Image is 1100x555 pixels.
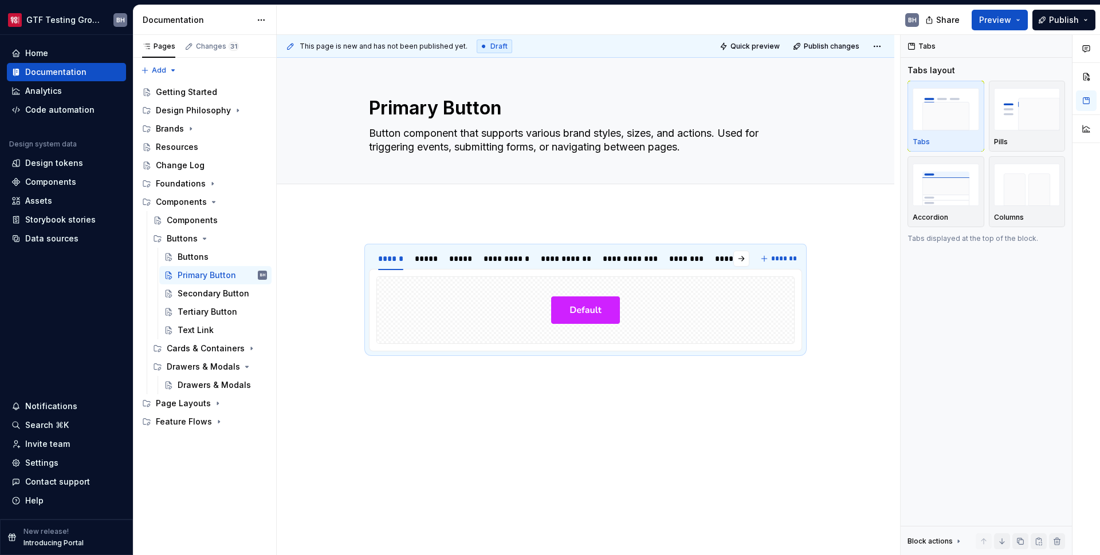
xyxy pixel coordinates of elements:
[972,10,1028,30] button: Preview
[25,233,78,244] div: Data sources
[989,81,1066,152] button: placeholderPills
[25,157,83,169] div: Design tokens
[7,473,126,491] button: Contact support
[178,379,251,391] div: Drawers & Modals
[229,42,239,51] span: 31
[156,105,231,116] div: Design Philosophy
[913,88,979,130] img: placeholder
[178,324,214,336] div: Text Link
[907,65,955,76] div: Tabs layout
[913,137,930,146] p: Tabs
[178,288,249,299] div: Secondary Button
[7,154,126,172] a: Design tokens
[7,44,126,62] a: Home
[7,82,126,100] a: Analytics
[156,178,206,189] div: Foundations
[156,160,205,171] div: Change Log
[25,66,87,78] div: Documentation
[159,376,272,394] a: Drawers & Modals
[137,193,272,211] div: Components
[7,454,126,472] a: Settings
[159,321,272,339] a: Text Link
[25,176,76,188] div: Components
[25,438,70,450] div: Invite team
[137,394,272,413] div: Page Layouts
[137,120,272,138] div: Brands
[25,476,90,487] div: Contact support
[143,14,251,26] div: Documentation
[116,15,125,25] div: BH
[907,533,963,549] div: Block actions
[137,83,272,101] a: Getting Started
[23,527,69,536] p: New release!
[730,42,780,51] span: Quick preview
[25,419,69,431] div: Search ⌘K
[7,63,126,81] a: Documentation
[167,215,218,226] div: Components
[8,13,22,27] img: f4f33d50-0937-4074-a32a-c7cda971eed1.png
[25,104,95,116] div: Code automation
[156,141,198,153] div: Resources
[137,138,272,156] a: Resources
[2,7,131,32] button: GTF Testing GroundsBH
[137,413,272,431] div: Feature Flows
[25,47,48,59] div: Home
[907,81,984,152] button: placeholderTabs
[913,164,979,205] img: placeholder
[9,140,77,149] div: Design system data
[156,86,217,98] div: Getting Started
[148,339,272,358] div: Cards & Containers
[367,94,800,122] textarea: Primary Button
[300,42,467,51] span: This page is new and has not been published yet.
[25,85,62,97] div: Analytics
[907,537,953,546] div: Block actions
[979,14,1011,26] span: Preview
[159,248,272,266] a: Buttons
[137,62,180,78] button: Add
[178,269,236,281] div: Primary Button
[25,495,44,506] div: Help
[260,269,265,281] div: BH
[156,416,212,427] div: Feature Flows
[159,266,272,284] a: Primary ButtonBH
[23,538,84,548] p: Introducing Portal
[142,42,175,51] div: Pages
[7,491,126,510] button: Help
[7,229,126,248] a: Data sources
[920,10,967,30] button: Share
[913,213,948,222] p: Accordion
[716,38,785,54] button: Quick preview
[7,416,126,434] button: Search ⌘K
[25,195,52,207] div: Assets
[137,101,272,120] div: Design Philosophy
[936,14,960,26] span: Share
[178,306,237,318] div: Tertiary Button
[137,175,272,193] div: Foundations
[152,66,166,75] span: Add
[994,164,1060,205] img: placeholder
[7,192,126,210] a: Assets
[26,14,100,26] div: GTF Testing Grounds
[156,398,211,409] div: Page Layouts
[178,251,209,263] div: Buttons
[7,101,126,119] a: Code automation
[167,343,245,354] div: Cards & Containers
[148,229,272,248] div: Buttons
[907,156,984,227] button: placeholderAccordion
[7,211,126,229] a: Storybook stories
[994,213,1024,222] p: Columns
[1049,14,1079,26] span: Publish
[789,38,865,54] button: Publish changes
[196,42,239,51] div: Changes
[804,42,859,51] span: Publish changes
[137,83,272,431] div: Page tree
[989,156,1066,227] button: placeholderColumns
[25,214,96,225] div: Storybook stories
[159,303,272,321] a: Tertiary Button
[1032,10,1095,30] button: Publish
[148,358,272,376] div: Drawers & Modals
[25,457,58,469] div: Settings
[7,435,126,453] a: Invite team
[156,196,207,208] div: Components
[994,137,1008,146] p: Pills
